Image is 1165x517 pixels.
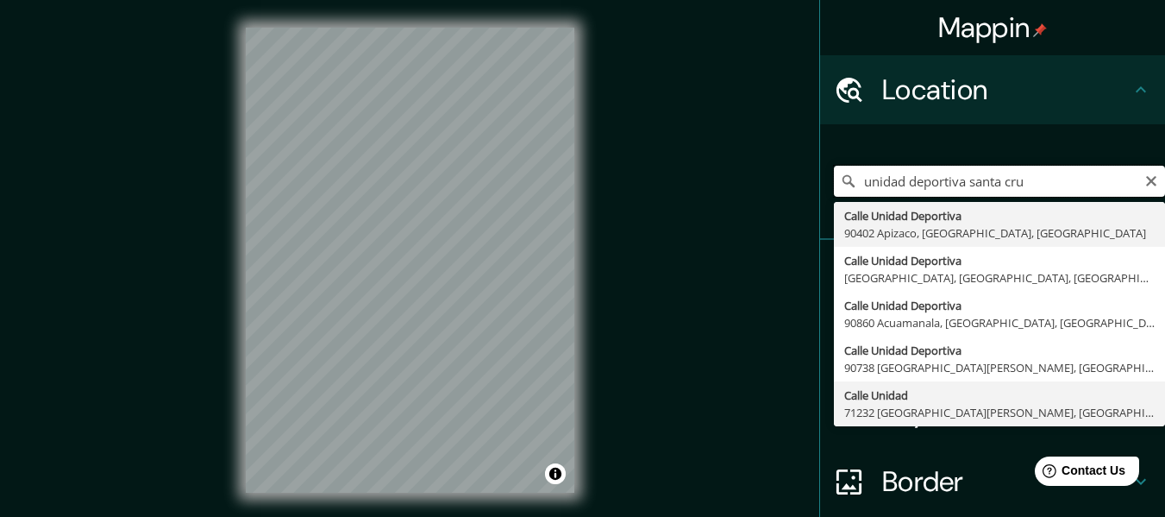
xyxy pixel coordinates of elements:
[1033,23,1047,37] img: pin-icon.png
[844,224,1155,242] div: 90402 Apizaco, [GEOGRAPHIC_DATA], [GEOGRAPHIC_DATA]
[844,252,1155,269] div: Calle Unidad Deportiva
[938,10,1048,45] h4: Mappin
[844,314,1155,331] div: 90860 Acuamanala, [GEOGRAPHIC_DATA], [GEOGRAPHIC_DATA]
[844,387,1155,404] div: Calle Unidad
[246,28,574,493] canvas: Map
[844,404,1155,421] div: 71232 [GEOGRAPHIC_DATA][PERSON_NAME], [GEOGRAPHIC_DATA], [GEOGRAPHIC_DATA]
[820,240,1165,309] div: Pins
[844,297,1155,314] div: Calle Unidad Deportiva
[844,359,1155,376] div: 90738 [GEOGRAPHIC_DATA][PERSON_NAME], [GEOGRAPHIC_DATA], [GEOGRAPHIC_DATA]
[882,464,1131,499] h4: Border
[844,269,1155,287] div: [GEOGRAPHIC_DATA], [GEOGRAPHIC_DATA], [GEOGRAPHIC_DATA]
[545,463,566,484] button: Toggle attribution
[820,309,1165,378] div: Style
[882,395,1131,430] h4: Layout
[844,207,1155,224] div: Calle Unidad Deportiva
[820,447,1165,516] div: Border
[882,73,1131,107] h4: Location
[820,55,1165,124] div: Location
[820,378,1165,447] div: Layout
[1144,172,1158,188] button: Clear
[834,166,1165,197] input: Pick your city or area
[844,342,1155,359] div: Calle Unidad Deportiva
[1012,450,1146,498] iframe: Help widget launcher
